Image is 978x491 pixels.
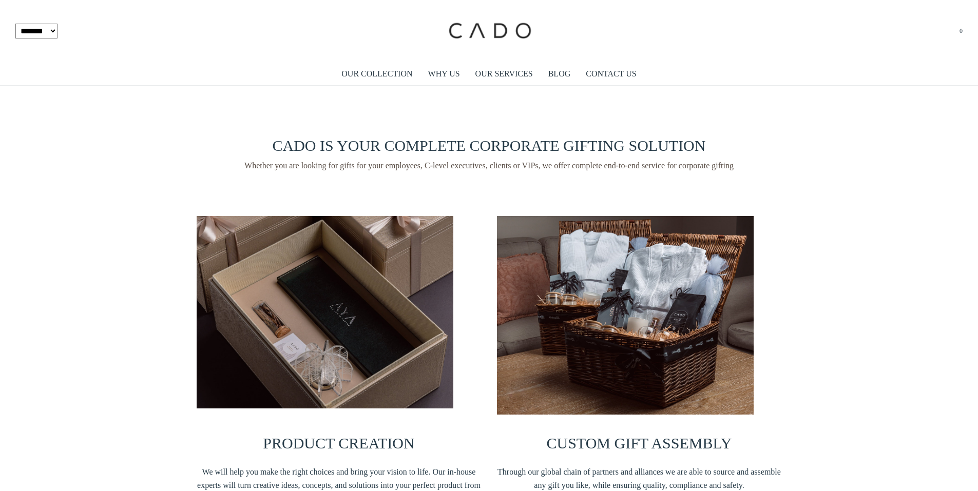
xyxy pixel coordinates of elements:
a: OUR COLLECTION [341,62,412,86]
a: BLOG [548,62,571,86]
a: CONTACT US [586,62,636,86]
img: vancleef_fja5190v111657354892119-1-1657819375419.jpg [197,216,453,408]
img: cadogifting [446,8,533,54]
button: Open search bar [936,32,943,33]
span: 0 [960,27,963,34]
span: Whether you are looking for gifts for your employees, C-level executives, clients or VIPs, we off... [197,160,782,172]
img: cadogiftinglinkedin--_fja4920v111657355121460-1657819515119.jpg [497,216,754,414]
span: CUSTOM GIFT ASSEMBLY [547,435,732,451]
a: WHY US [428,62,460,86]
a: 0 [958,26,963,36]
span: CADO IS YOUR COMPLETE CORPORATE GIFTING SOLUTION [273,137,706,154]
a: OUR SERVICES [475,62,533,86]
span: PRODUCT CREATION [263,435,414,451]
